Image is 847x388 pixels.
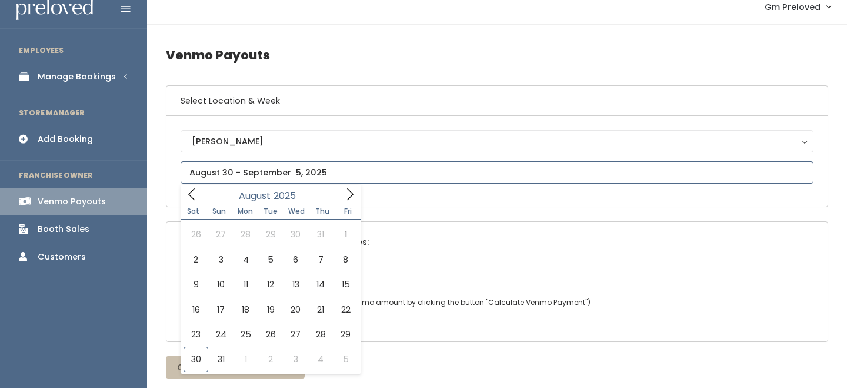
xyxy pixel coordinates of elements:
[166,356,305,379] button: Calculate Venmo Payment
[308,272,333,297] span: August 14, 2025
[271,188,306,203] input: Year
[38,223,89,236] div: Booth Sales
[208,222,233,247] span: July 27, 2025
[334,297,591,307] span: (set venmo amount by clicking the button "Calculate Venmo Payment")
[184,222,208,247] span: July 26, 2025
[333,247,358,272] span: August 8, 2025
[184,272,208,297] span: August 9, 2025
[258,222,283,247] span: July 29, 2025
[234,222,258,247] span: July 28, 2025
[208,347,233,372] span: August 31, 2025
[258,322,283,347] span: August 26, 2025
[333,347,358,372] span: September 5, 2025
[258,247,283,272] span: August 5, 2025
[181,130,813,152] button: [PERSON_NAME]
[308,322,333,347] span: August 28, 2025
[308,297,333,322] span: August 21, 2025
[258,297,283,322] span: August 19, 2025
[208,322,233,347] span: August 24, 2025
[166,39,828,71] h4: Venmo Payouts
[184,322,208,347] span: August 23, 2025
[181,161,813,184] input: August 30 - September 5, 2025
[184,247,208,272] span: August 2, 2025
[333,272,358,297] span: August 15, 2025
[284,347,308,372] span: September 3, 2025
[284,322,308,347] span: August 27, 2025
[166,222,828,281] div: Estimated Total To Pay From Current Sales:
[765,1,821,14] span: Gm Preloved
[38,251,86,263] div: Customers
[181,208,206,215] span: Sat
[38,195,106,208] div: Venmo Payouts
[234,247,258,272] span: August 4, 2025
[192,135,802,148] div: [PERSON_NAME]
[208,297,233,322] span: August 17, 2025
[208,272,233,297] span: August 10, 2025
[38,71,116,83] div: Manage Bookings
[234,272,258,297] span: August 11, 2025
[208,247,233,272] span: August 3, 2025
[258,272,283,297] span: August 12, 2025
[184,347,208,372] span: August 30, 2025
[284,272,308,297] span: August 13, 2025
[335,208,361,215] span: Fri
[309,208,335,215] span: Thu
[166,282,828,341] div: Actual Amount To Pay from Venmo
[239,191,271,201] span: August
[308,347,333,372] span: September 4, 2025
[284,297,308,322] span: August 20, 2025
[284,222,308,247] span: July 30, 2025
[234,347,258,372] span: September 1, 2025
[284,247,308,272] span: August 6, 2025
[166,86,828,116] h6: Select Location & Week
[258,347,283,372] span: September 2, 2025
[284,208,309,215] span: Wed
[333,222,358,247] span: August 1, 2025
[333,322,358,347] span: August 29, 2025
[206,208,232,215] span: Sun
[232,208,258,215] span: Mon
[234,322,258,347] span: August 25, 2025
[184,297,208,322] span: August 16, 2025
[333,297,358,322] span: August 22, 2025
[308,222,333,247] span: July 31, 2025
[308,247,333,272] span: August 7, 2025
[234,297,258,322] span: August 18, 2025
[258,208,284,215] span: Tue
[38,133,93,145] div: Add Booking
